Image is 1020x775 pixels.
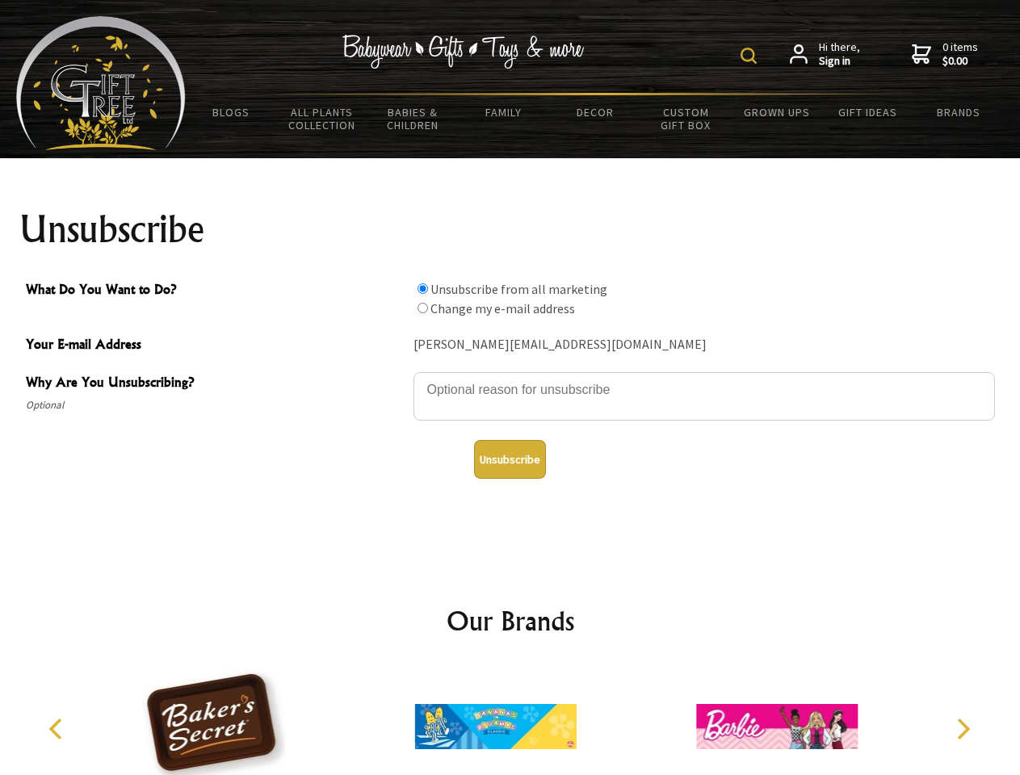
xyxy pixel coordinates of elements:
a: Grown Ups [731,95,822,129]
div: [PERSON_NAME][EMAIL_ADDRESS][DOMAIN_NAME] [413,333,995,358]
label: Change my e-mail address [430,300,575,316]
a: Brands [913,95,1005,129]
input: What Do You Want to Do? [418,303,428,313]
a: Hi there,Sign in [790,40,860,69]
button: Previous [40,711,76,747]
img: Babyware - Gifts - Toys and more... [16,16,186,150]
input: What Do You Want to Do? [418,283,428,294]
strong: Sign in [819,54,860,69]
button: Next [945,711,980,747]
h1: Unsubscribe [19,210,1001,249]
strong: $0.00 [942,54,978,69]
label: Unsubscribe from all marketing [430,281,607,297]
span: 0 items [942,40,978,69]
a: Custom Gift Box [640,95,732,142]
span: Hi there, [819,40,860,69]
img: Babywear - Gifts - Toys & more [342,35,585,69]
textarea: Why Are You Unsubscribing? [413,372,995,421]
a: 0 items$0.00 [912,40,978,69]
a: All Plants Collection [277,95,368,142]
a: Decor [549,95,640,129]
span: Why Are You Unsubscribing? [26,372,405,396]
span: Your E-mail Address [26,334,405,358]
a: Babies & Children [367,95,459,142]
span: What Do You Want to Do? [26,279,405,303]
span: Optional [26,396,405,415]
a: Gift Ideas [822,95,913,129]
img: product search [741,48,757,64]
h2: Our Brands [32,601,989,640]
a: Family [459,95,550,129]
button: Unsubscribe [474,440,546,479]
a: BLOGS [186,95,277,129]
